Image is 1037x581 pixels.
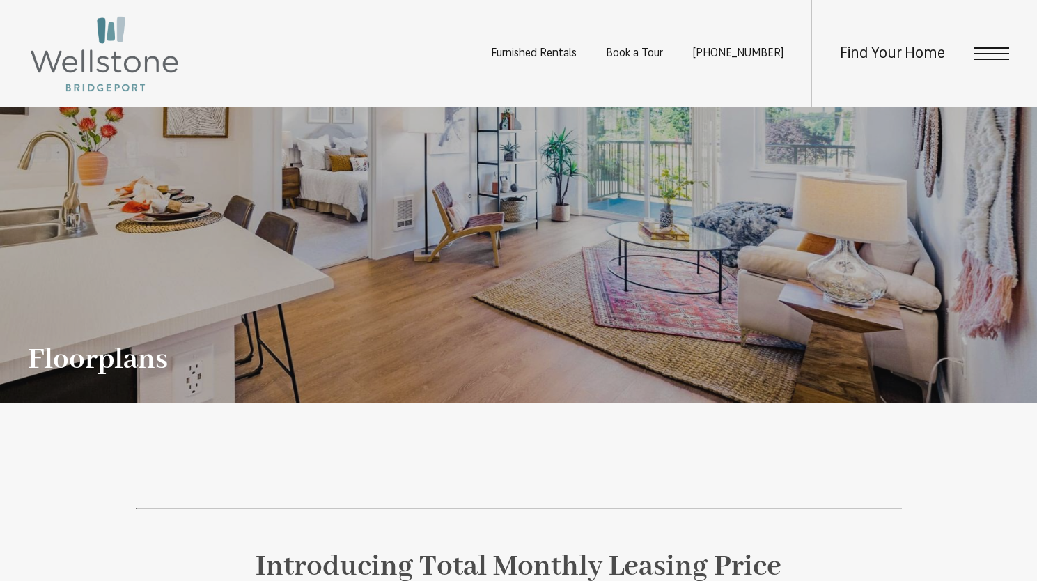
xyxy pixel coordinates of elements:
h1: Floorplans [28,344,168,375]
a: Book a Tour [606,48,663,59]
a: Find Your Home [840,46,945,62]
span: [PHONE_NUMBER] [692,48,783,59]
button: Open Menu [974,47,1009,60]
a: Furnished Rentals [491,48,577,59]
img: Wellstone [28,14,181,94]
a: Call us at (253) 400-3144 [692,48,783,59]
